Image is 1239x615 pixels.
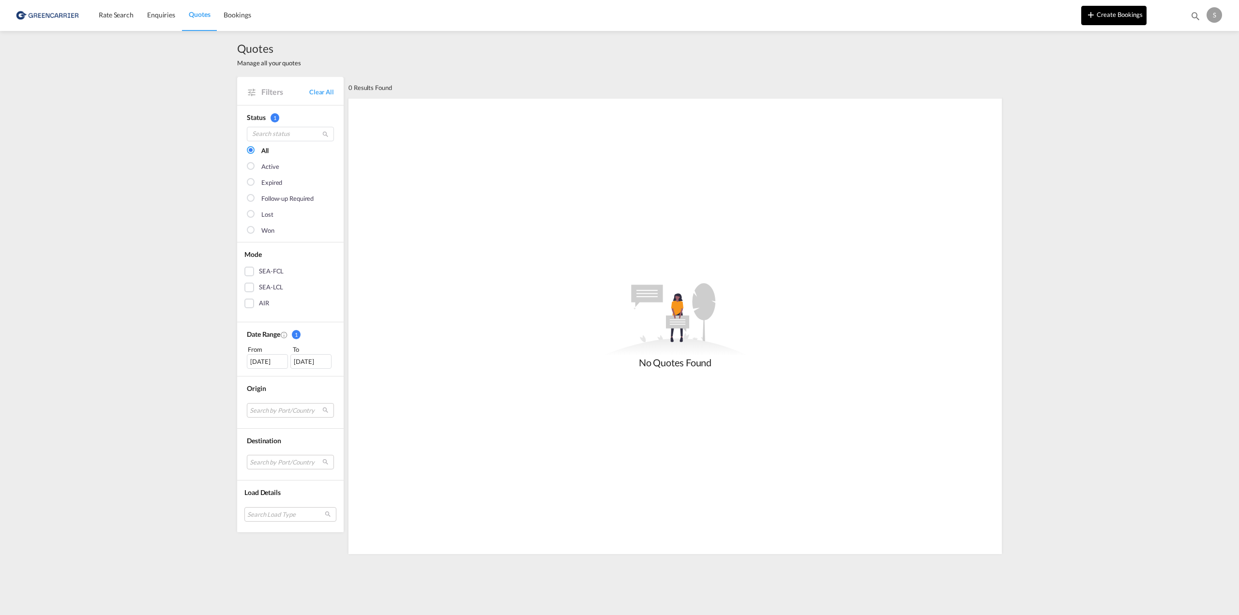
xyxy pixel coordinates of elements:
[244,283,336,292] md-checkbox: SEA-LCL
[261,162,279,172] div: Active
[261,210,273,220] div: Lost
[147,11,175,19] span: Enquiries
[15,4,80,26] img: e39c37208afe11efa9cb1d7a6ea7d6f5.png
[247,345,289,354] div: From
[224,11,251,19] span: Bookings
[244,299,336,308] md-checkbox: AIR
[247,330,280,338] span: Date Range
[244,267,336,276] md-checkbox: SEA-FCL
[244,488,281,496] span: Load Details
[261,146,269,156] div: All
[290,354,332,369] div: [DATE]
[189,10,210,18] span: Quotes
[271,113,279,122] span: 1
[1085,9,1097,20] md-icon: icon-plus 400-fg
[244,250,262,258] span: Mode
[1207,7,1222,23] div: S
[247,113,334,122] div: Status 1
[247,436,281,445] span: Destination
[1190,11,1201,25] div: icon-magnify
[309,88,334,96] a: Clear All
[348,77,392,98] div: 0 Results Found
[261,194,314,204] div: Follow-up Required
[261,87,309,97] span: Filters
[280,331,288,339] md-icon: Created On
[1081,6,1147,25] button: icon-plus 400-fgCreate Bookings
[261,226,274,236] div: Won
[247,384,266,392] span: Origin
[237,59,301,67] span: Manage all your quotes
[603,283,748,356] md-icon: assets/icons/custom/empty_quotes.svg
[99,11,134,19] span: Rate Search
[322,131,329,138] md-icon: icon-magnify
[237,41,301,56] span: Quotes
[292,345,334,354] div: To
[261,178,282,188] div: Expired
[247,127,334,141] input: Search status
[603,356,748,369] div: No Quotes Found
[247,113,265,121] span: Status
[247,345,334,369] span: From To [DATE][DATE]
[259,267,284,276] div: SEA-FCL
[1190,11,1201,21] md-icon: icon-magnify
[259,299,269,308] div: AIR
[259,283,283,292] div: SEA-LCL
[247,354,288,369] div: [DATE]
[292,330,301,339] span: 1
